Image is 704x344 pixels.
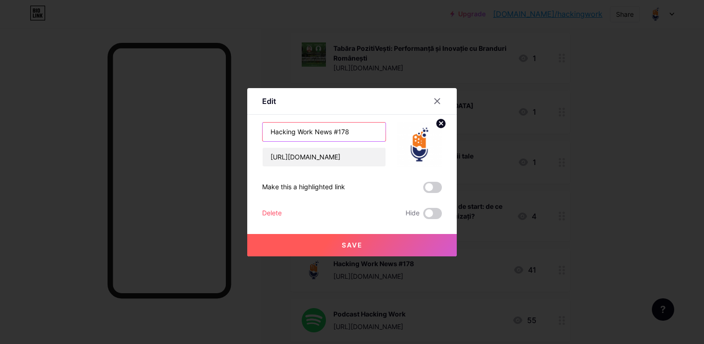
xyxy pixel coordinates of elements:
[262,96,276,107] div: Edit
[406,208,420,219] span: Hide
[262,208,282,219] div: Delete
[263,148,386,166] input: URL
[342,241,363,249] span: Save
[397,122,442,167] img: link_thumbnail
[247,234,457,256] button: Save
[262,182,345,193] div: Make this a highlighted link
[263,123,386,141] input: Title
